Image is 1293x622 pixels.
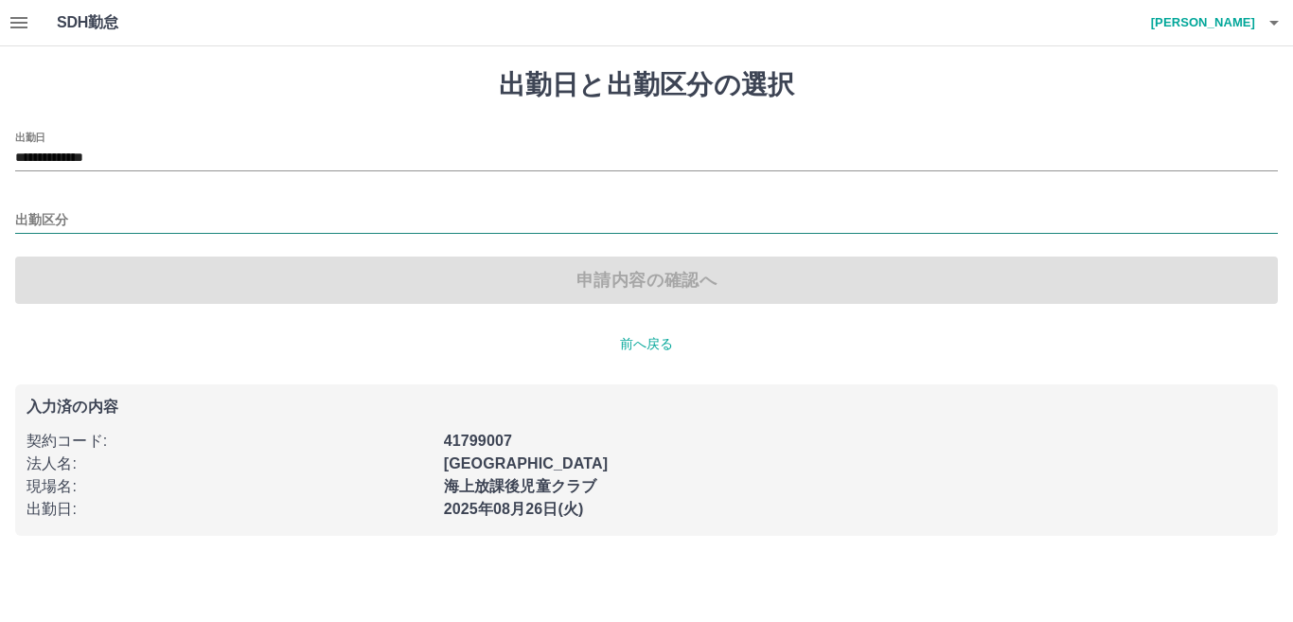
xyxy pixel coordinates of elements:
[27,430,433,453] p: 契約コード :
[27,475,433,498] p: 現場名 :
[27,498,433,521] p: 出勤日 :
[444,455,609,471] b: [GEOGRAPHIC_DATA]
[27,453,433,475] p: 法人名 :
[444,433,512,449] b: 41799007
[27,400,1266,415] p: 入力済の内容
[444,501,584,517] b: 2025年08月26日(火)
[15,130,45,144] label: 出勤日
[15,69,1278,101] h1: 出勤日と出勤区分の選択
[444,478,597,494] b: 海上放課後児童クラブ
[15,334,1278,354] p: 前へ戻る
